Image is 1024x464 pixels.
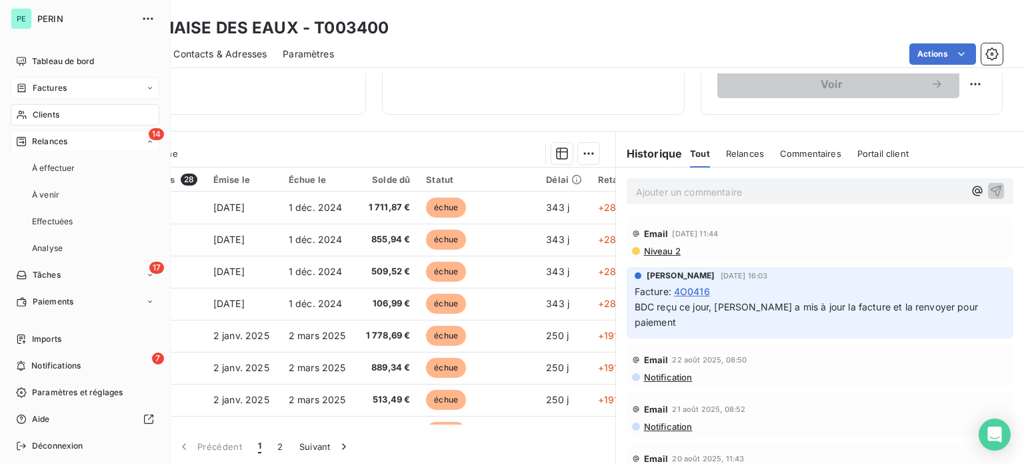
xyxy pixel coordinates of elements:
span: 1 déc. 2024 [289,234,343,245]
span: Notification [643,372,693,383]
span: PERIN [37,13,133,24]
span: À effectuer [32,162,75,174]
div: Délai [546,174,582,185]
span: +191 j [598,330,623,341]
span: 22 août 2025, 08:50 [672,356,747,364]
span: Paiements [33,296,73,308]
div: Échue le [289,174,350,185]
button: Suivant [291,433,359,461]
span: Relances [32,136,67,148]
span: 20 août 2025, 11:43 [672,455,744,463]
span: +191 j [598,362,623,373]
span: 1 [258,440,261,453]
span: 2 janv. 2025 [213,330,269,341]
span: 2 mars 2025 [289,362,346,373]
span: +191 j [598,394,623,405]
span: +282 j [598,266,627,277]
span: 1 778,69 € [366,329,411,342]
span: échue [426,326,466,346]
button: Précédent [169,433,250,461]
span: échue [426,422,466,442]
span: +282 j [598,298,627,309]
span: Contacts & Adresses [173,47,267,61]
span: 1 déc. 2024 [289,298,343,309]
span: 2 mars 2025 [289,394,346,405]
button: Actions [909,43,976,65]
span: 889,34 € [366,361,411,375]
span: échue [426,198,466,218]
span: Tâches [33,269,61,281]
span: Email [644,355,669,365]
span: 250 j [546,330,569,341]
span: [DATE] [213,266,245,277]
span: Niveau 2 [643,246,681,256]
span: échue [426,230,466,250]
button: Voir [717,70,959,98]
span: [PERSON_NAME] [647,270,715,282]
span: 343 j [546,266,569,277]
span: échue [426,294,466,314]
span: 4O0416 [674,284,710,298]
span: Déconnexion [32,440,83,452]
span: [DATE] [213,298,245,309]
div: Solde dû [366,174,411,185]
span: Voir [733,79,930,89]
a: Aide [11,409,159,430]
span: 28 [181,174,197,186]
span: échue [426,390,466,410]
span: 1 déc. 2024 [289,266,343,277]
span: Aide [32,413,50,425]
span: [DATE] [213,234,245,245]
span: Portail client [857,148,909,159]
h3: LYONNAISE DES EAUX - T003400 [117,16,389,40]
button: 1 [250,433,269,461]
span: Clients [33,109,59,121]
span: 7 [152,353,164,365]
span: Tableau de bord [32,55,94,67]
span: 17 [149,262,164,274]
span: Relances [726,148,764,159]
button: 2 [269,433,291,461]
span: Facture : [635,284,671,298]
span: Notifications [31,360,81,372]
div: Retard [598,174,641,185]
span: 2 mars 2025 [289,330,346,341]
span: Analyse [32,242,63,254]
span: 14 [149,128,164,140]
span: Commentaires [780,148,841,159]
span: Notification [643,421,693,432]
span: 343 j [546,298,569,309]
span: À venir [32,189,59,201]
span: Factures [33,82,67,94]
span: Email [644,404,669,415]
span: échue [426,262,466,282]
div: PE [11,8,32,29]
span: 509,52 € [366,265,411,278]
span: échue [426,358,466,378]
span: 250 j [546,394,569,405]
span: Email [644,453,669,464]
h6: Historique [616,146,683,162]
span: Imports [32,333,61,345]
span: 1 711,87 € [366,201,411,214]
div: Émise le [213,174,273,185]
span: BDC reçu ce jour, [PERSON_NAME] a mis à jour la facture et la renvoyer pour paiement [635,301,981,328]
span: Tout [690,148,710,159]
span: [DATE] 16:03 [721,272,768,280]
span: 2 janv. 2025 [213,362,269,373]
span: 21 août 2025, 08:52 [672,405,745,413]
span: 855,94 € [366,233,411,246]
span: Effectuées [32,216,73,228]
span: [DATE] [213,202,245,213]
span: 250 j [546,362,569,373]
span: 513,49 € [366,393,411,407]
div: Statut [426,174,530,185]
span: +282 j [598,202,627,213]
span: 106,99 € [366,297,411,310]
span: +282 j [598,234,627,245]
span: Paramètres [283,47,334,61]
div: Open Intercom Messenger [979,419,1011,451]
span: 343 j [546,234,569,245]
span: 343 j [546,202,569,213]
span: 2 janv. 2025 [213,394,269,405]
